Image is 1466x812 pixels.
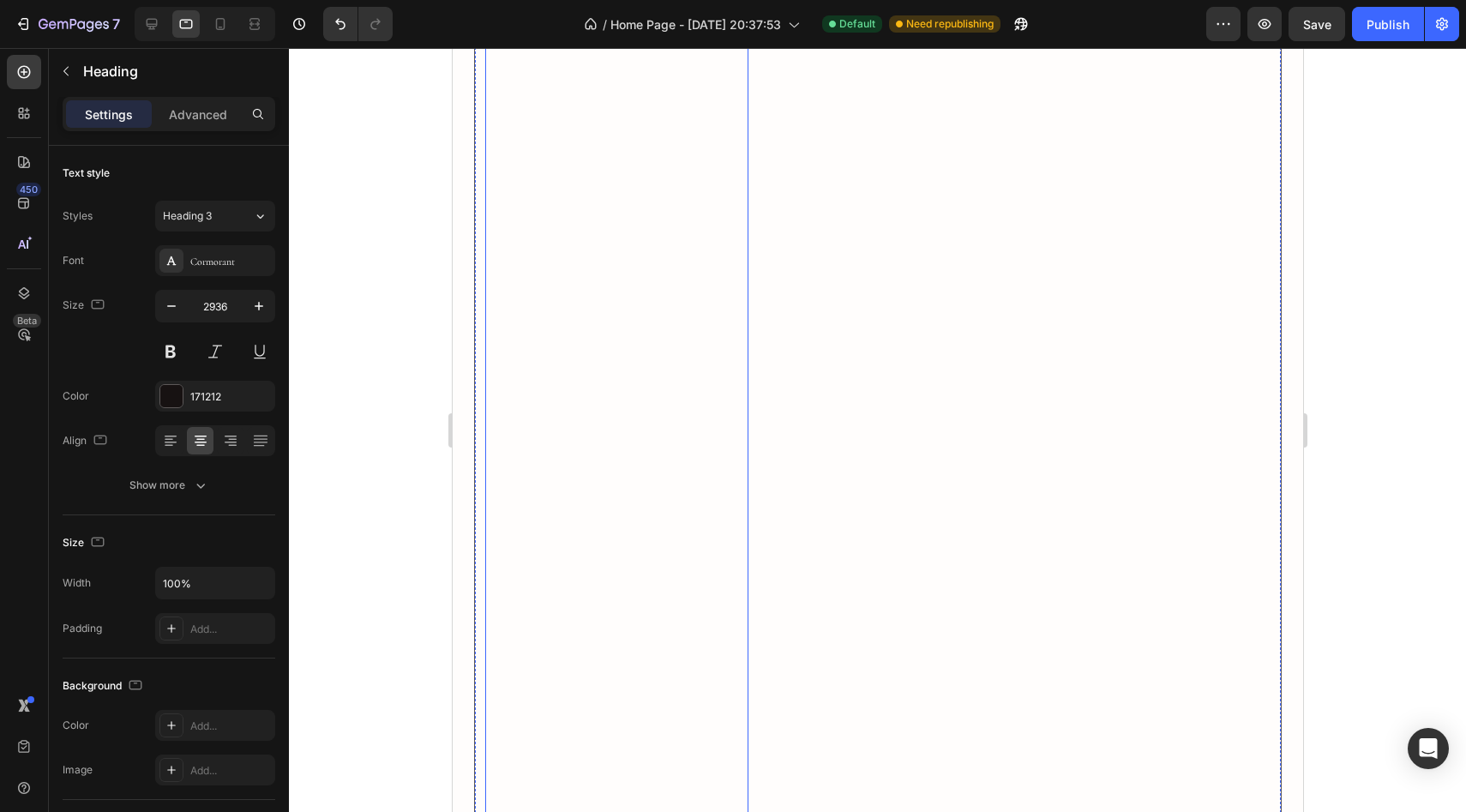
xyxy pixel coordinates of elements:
[190,763,271,779] div: Add...
[610,15,781,33] span: Home Page - [DATE] 20:37:53
[155,201,275,232] button: Heading 3
[163,208,212,224] span: Heading 3
[1352,7,1424,41] button: Publish
[1408,728,1449,769] div: Open Intercom Messenger
[63,430,111,453] div: Align
[156,568,274,598] input: Auto
[190,719,271,734] div: Add...
[1289,7,1345,41] button: Save
[63,532,108,555] div: Size
[63,294,108,317] div: Size
[169,105,227,123] p: Advanced
[63,208,93,224] div: Styles
[190,622,271,637] div: Add...
[323,7,393,41] div: Undo/Redo
[13,314,41,328] div: Beta
[190,389,271,405] div: 171212
[190,254,271,269] div: Cormorant
[63,762,93,778] div: Image
[63,675,146,698] div: Background
[63,165,110,181] div: Text style
[112,14,120,34] p: 7
[63,253,84,268] div: Font
[453,48,1303,812] iframe: Design area
[129,477,209,494] div: Show more
[63,621,102,636] div: Padding
[906,16,994,32] span: Need republishing
[16,183,41,196] div: 450
[839,16,875,32] span: Default
[603,15,607,33] span: /
[1367,15,1409,33] div: Publish
[63,388,89,404] div: Color
[63,470,275,501] button: Show more
[83,61,268,81] p: Heading
[63,575,91,591] div: Width
[85,105,133,123] p: Settings
[1303,17,1331,32] span: Save
[7,7,128,41] button: 7
[63,718,89,733] div: Color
